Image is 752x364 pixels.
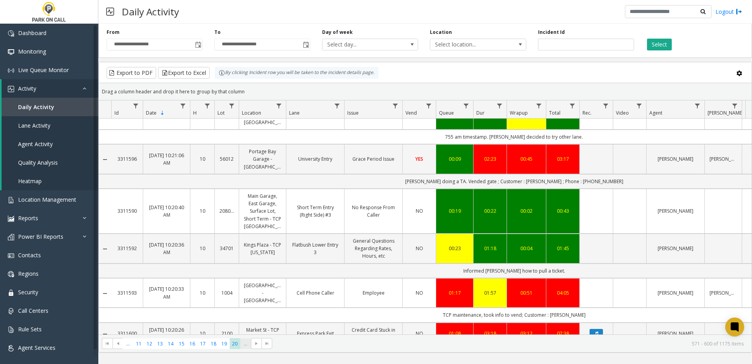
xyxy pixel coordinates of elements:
[217,110,225,116] span: Lot
[227,100,237,111] a: Lot Filter Menu
[649,110,662,116] span: Agent
[251,338,262,349] span: Go to the next page
[18,344,55,351] span: Agent Services
[715,7,742,16] a: Logout
[219,155,234,163] a: 56012
[322,29,353,36] label: Day of week
[730,100,740,111] a: Parker Filter Menu
[291,241,339,256] a: Flatbush Lower Entry 3
[551,207,575,215] div: 00:43
[8,271,14,277] img: 'icon'
[195,330,210,337] a: 10
[291,155,339,163] a: University Entry
[8,234,14,240] img: 'icon'
[424,100,434,111] a: Vend Filter Menu
[8,308,14,314] img: 'icon'
[118,2,183,21] h3: Daily Activity
[18,66,69,74] span: Live Queue Monitor
[8,197,14,203] img: 'icon'
[116,245,138,252] a: 3311592
[349,204,398,219] a: No Response From Caller
[512,330,541,337] a: 03:12
[214,29,221,36] label: To
[405,110,417,116] span: Vend
[407,245,431,252] a: NO
[441,245,468,252] a: 00:23
[116,289,138,297] a: 3311593
[651,330,700,337] a: [PERSON_NAME]
[651,245,700,252] a: [PERSON_NAME]
[441,207,468,215] a: 00:19
[277,340,744,347] kendo-pager-info: 571 - 600 of 1175 items
[194,39,202,50] span: Toggle popup
[651,289,700,297] a: [PERSON_NAME]
[441,289,468,297] a: 01:17
[478,289,502,297] a: 01:57
[291,289,339,297] a: Cell Phone Caller
[114,110,119,116] span: Id
[8,49,14,55] img: 'icon'
[18,177,42,185] span: Heatmap
[244,192,281,230] a: Main Garage, East Garage, Surface Lot, Short Term - TCP [GEOGRAPHIC_DATA]
[8,215,14,222] img: 'icon'
[131,100,141,111] a: Id Filter Menu
[115,340,121,347] span: Go to the previous page
[416,330,423,337] span: NO
[219,338,230,349] span: Page 19
[18,196,76,203] span: Location Management
[2,79,98,98] a: Activity
[710,289,737,297] a: [PERSON_NAME]
[148,204,185,219] a: [DATE] 10:20:40 AM
[148,285,185,300] a: [DATE] 10:20:33 AM
[18,29,46,37] span: Dashboard
[512,289,541,297] a: 00:51
[8,86,14,92] img: 'icon'
[99,246,111,252] a: Collapse Details
[651,207,700,215] a: [PERSON_NAME]
[219,330,234,337] a: 2100
[551,155,575,163] div: 03:17
[193,110,197,116] span: H
[244,148,281,171] a: Portage Bay Garage - [GEOGRAPHIC_DATA]
[634,100,645,111] a: Video Filter Menu
[242,110,261,116] span: Location
[148,152,185,167] a: [DATE] 10:21:06 AM
[332,100,343,111] a: Lane Filter Menu
[178,100,188,111] a: Date Filter Menu
[219,207,234,215] a: 208021
[478,207,502,215] div: 00:22
[18,159,58,166] span: Quality Analysis
[441,330,468,337] div: 01:08
[647,39,672,50] button: Select
[208,338,219,349] span: Page 18
[116,330,138,337] a: 3311600
[8,30,14,37] img: 'icon'
[512,155,541,163] div: 00:45
[18,288,38,296] span: Security
[651,155,700,163] a: [PERSON_NAME]
[18,251,41,259] span: Contacts
[195,155,210,163] a: 10
[512,245,541,252] a: 00:04
[415,156,423,162] span: YES
[166,338,176,349] span: Page 14
[244,282,281,305] a: [GEOGRAPHIC_DATA] - [GEOGRAPHIC_DATA]
[116,207,138,215] a: 3311590
[148,241,185,256] a: [DATE] 10:20:36 AM
[478,245,502,252] a: 01:18
[512,207,541,215] div: 00:02
[441,155,468,163] a: 00:09
[148,326,185,341] a: [DATE] 10:20:26 AM
[159,110,166,116] span: Sortable
[2,116,98,135] a: Lane Activity
[274,100,284,111] a: Location Filter Menu
[219,70,225,76] img: infoIcon.svg
[494,100,505,111] a: Dur Filter Menu
[8,67,14,74] img: 'icon'
[18,307,48,314] span: Call Centers
[549,110,560,116] span: Total
[264,340,270,347] span: Go to the last page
